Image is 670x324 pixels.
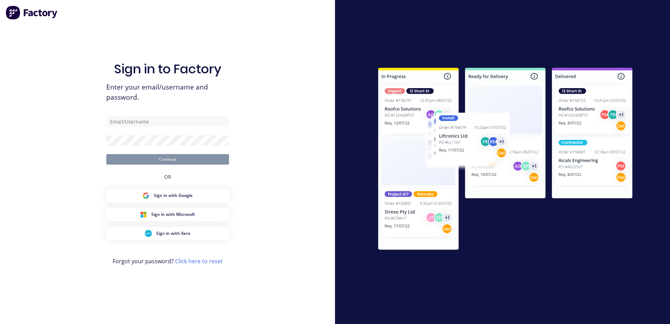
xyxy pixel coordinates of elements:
[164,165,171,189] div: OR
[154,192,193,199] span: Sign in with Google
[6,6,58,20] img: Factory
[106,208,229,221] button: Microsoft Sign inSign in with Microsoft
[363,54,648,266] img: Sign in
[142,192,149,199] img: Google Sign in
[156,230,190,237] span: Sign in with Xero
[106,154,229,165] button: Continue
[145,230,152,237] img: Xero Sign in
[151,211,195,218] span: Sign in with Microsoft
[106,116,229,127] input: Email/Username
[106,82,229,103] span: Enter your email/username and password.
[106,227,229,240] button: Xero Sign inSign in with Xero
[106,189,229,202] button: Google Sign inSign in with Google
[114,61,221,77] h1: Sign in to Factory
[140,211,147,218] img: Microsoft Sign in
[175,257,223,265] a: Click here to reset
[113,257,223,265] span: Forgot your password?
